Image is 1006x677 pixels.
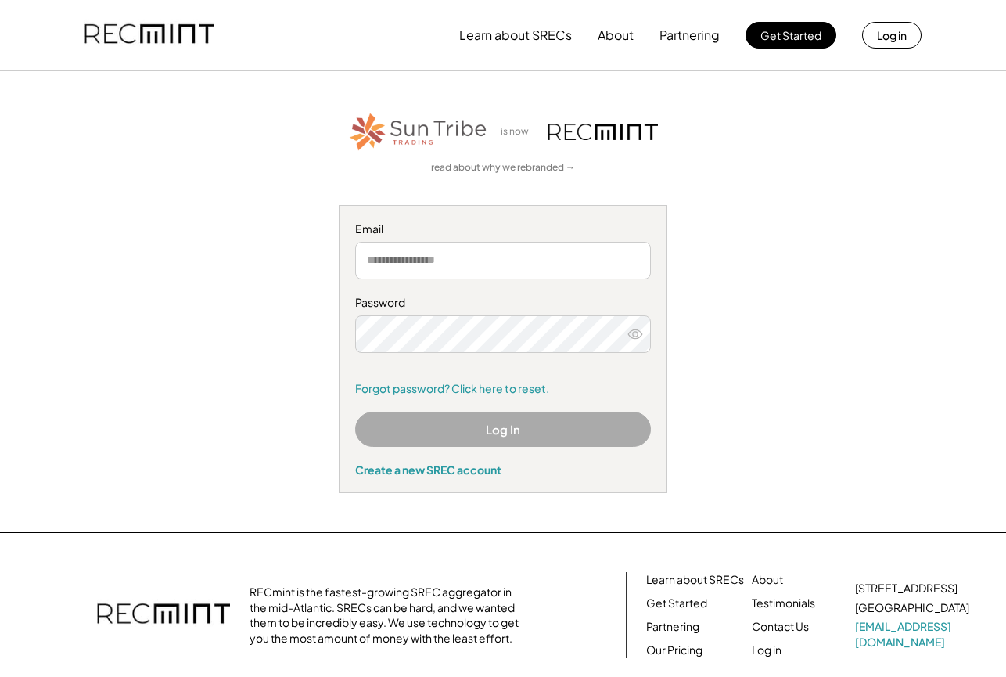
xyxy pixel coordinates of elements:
button: Get Started [746,22,836,49]
img: recmint-logotype%403x.png [84,9,214,62]
button: About [598,20,634,51]
div: [STREET_ADDRESS] [855,581,957,596]
button: Log in [862,22,922,49]
div: RECmint is the fastest-growing SREC aggregator in the mid-Atlantic. SRECs can be hard, and we wan... [250,585,527,646]
div: [GEOGRAPHIC_DATA] [855,600,969,616]
a: Forgot password? Click here to reset. [355,381,651,397]
img: recmint-logotype%403x.png [97,588,230,643]
a: Contact Us [752,619,809,635]
div: is now [497,125,541,139]
a: Get Started [646,596,707,611]
button: Log In [355,412,651,447]
button: Partnering [659,20,720,51]
div: Email [355,221,651,237]
a: [EMAIL_ADDRESS][DOMAIN_NAME] [855,619,972,650]
a: Log in [752,643,781,658]
a: Our Pricing [646,643,702,658]
button: Learn about SRECs [459,20,572,51]
a: About [752,572,783,588]
a: Partnering [646,619,699,635]
img: STT_Horizontal_Logo%2B-%2BColor.png [348,110,489,153]
a: Learn about SRECs [646,572,744,588]
a: read about why we rebranded → [431,161,575,175]
div: Password [355,295,651,311]
div: Create a new SREC account [355,463,651,477]
a: Testimonials [752,596,815,611]
img: recmint-logotype%403x.png [548,124,658,140]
